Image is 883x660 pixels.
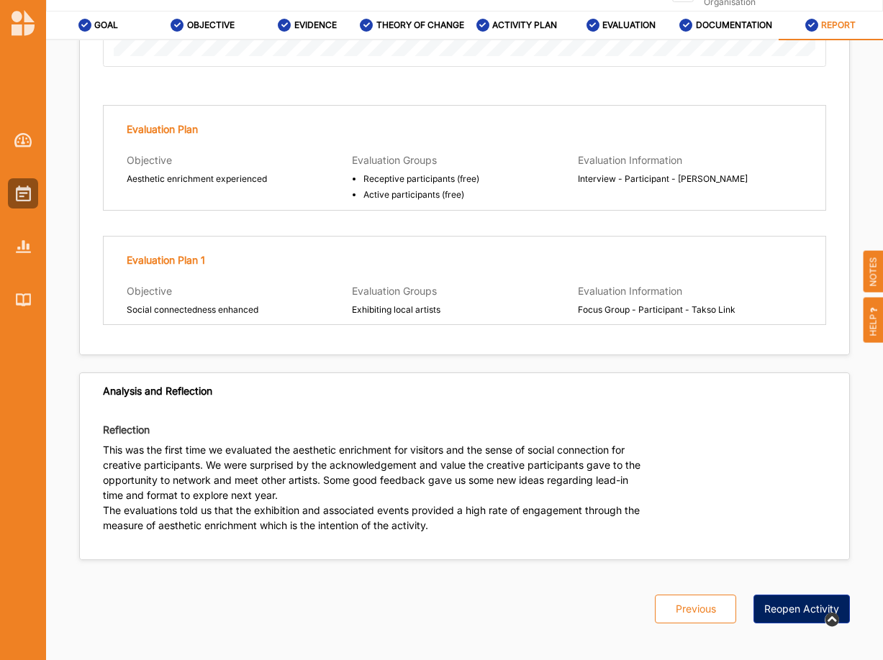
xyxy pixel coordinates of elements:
[12,10,35,36] img: logo
[376,19,464,31] label: THEORY OF CHANGE
[578,285,682,297] span: Evaluation Information
[578,304,735,315] span: Focus Group - Participant - Takso Link
[696,19,772,31] label: DOCUMENTATION
[14,133,32,147] img: Dashboard
[363,173,555,185] span: Receptive participants (free)
[127,123,198,136] label: Evaluation Plan
[16,185,31,201] img: Activities
[187,19,235,31] label: OBJECTIVE
[127,303,329,316] span: Social connectedness enhanced
[492,19,557,31] label: ACTIVITY PLAN
[8,232,38,262] a: Reports
[8,285,38,315] a: Library
[127,254,205,267] label: Evaluation Plan 1
[821,19,856,31] label: REPORT
[655,595,736,623] button: Previous
[127,285,172,297] span: Objective
[103,385,212,398] div: Analysis and Reflection
[127,154,172,166] span: Objective
[753,595,850,623] button: Reopen Activity
[94,19,118,31] label: GOAL
[103,423,646,436] div: Reflection
[294,19,337,31] label: EVIDENCE
[8,178,38,208] a: Activities
[16,240,31,252] img: Reports
[8,125,38,155] a: Dashboard
[352,285,437,297] span: Evaluation Groups
[352,303,554,316] span: Exhibiting local artists
[578,173,748,184] span: Interview - Participant - [PERSON_NAME]
[363,188,555,201] span: Active participants (free)
[16,293,31,306] img: Library
[602,19,656,31] label: EVALUATION
[127,173,329,185] span: Aesthetic enrichment experienced
[103,442,646,544] p: This was the first time we evaluated the aesthetic enrichment for visitors and the sense of socia...
[578,154,682,166] span: Evaluation Information
[352,154,437,166] span: Evaluation Groups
